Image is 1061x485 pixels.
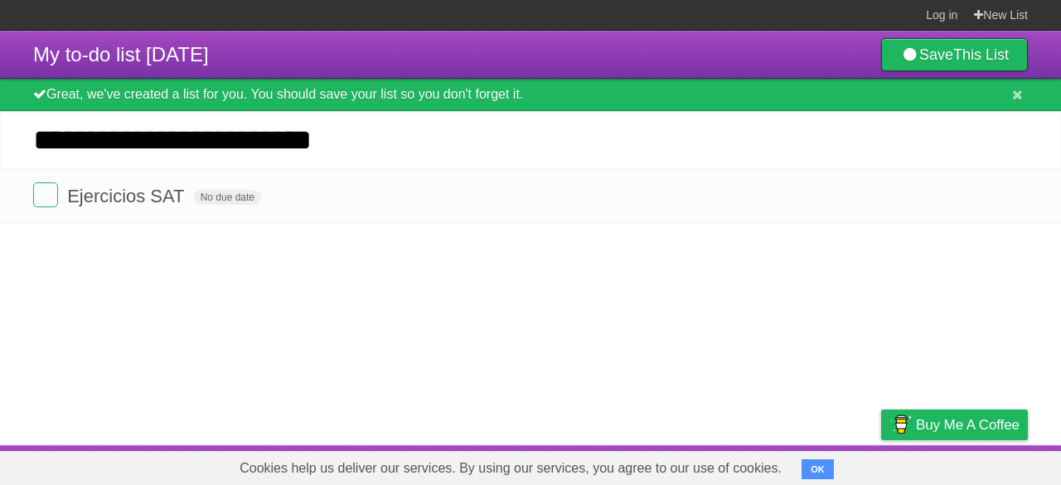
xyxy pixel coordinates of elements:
[223,452,798,485] span: Cookies help us deliver our services. By using our services, you agree to our use of cookies.
[803,449,840,481] a: Terms
[923,449,1028,481] a: Suggest a feature
[715,449,782,481] a: Developers
[802,459,834,479] button: OK
[194,190,261,205] span: No due date
[661,449,695,481] a: About
[889,410,912,439] img: Buy me a coffee
[33,43,209,65] span: My to-do list [DATE]
[953,46,1009,63] b: This List
[860,449,903,481] a: Privacy
[33,182,58,207] label: Done
[881,410,1028,440] a: Buy me a coffee
[916,410,1020,439] span: Buy me a coffee
[67,186,188,206] span: Ejercicios SAT
[881,38,1028,71] a: SaveThis List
